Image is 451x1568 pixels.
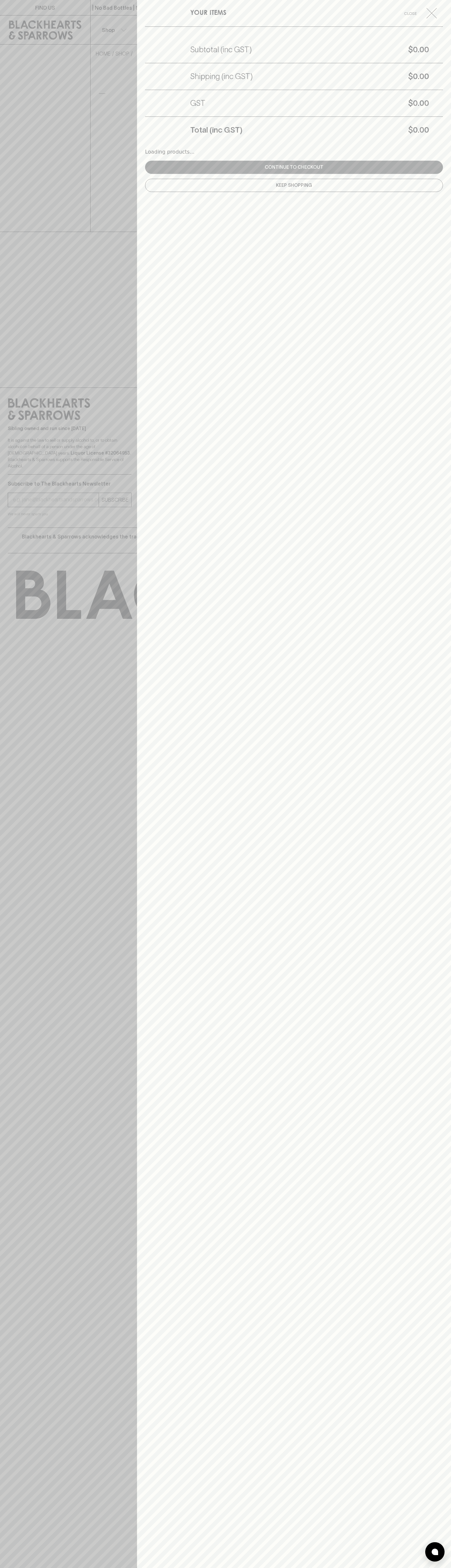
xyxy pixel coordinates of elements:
h5: $0.00 [205,98,429,108]
h5: $0.00 [253,71,429,82]
h5: $0.00 [242,125,429,135]
h5: Subtotal (inc GST) [190,45,252,55]
img: bubble-icon [432,1549,438,1555]
button: Keep Shopping [145,179,443,192]
h5: $0.00 [252,45,429,55]
div: Loading products... [145,148,443,156]
h6: YOUR ITEMS [190,8,226,18]
h5: Total (inc GST) [190,125,242,135]
button: Close [397,8,442,18]
h5: GST [190,98,205,108]
span: Close [397,10,424,17]
h5: Shipping (inc GST) [190,71,253,82]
